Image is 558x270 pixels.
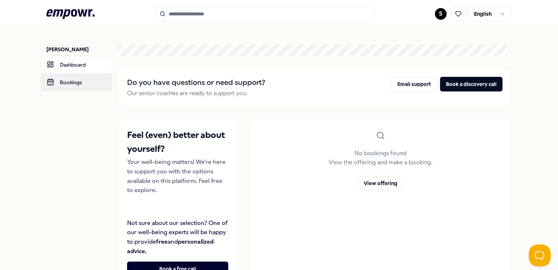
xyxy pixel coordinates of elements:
[529,244,551,266] iframe: Help Scout Beacon - Open
[127,218,228,256] p: Not sure about our selection? One of our well-being experts will be happy to provide and .
[127,77,265,89] h2: Do you have questions or need support?
[391,77,437,91] button: Email support
[391,77,437,98] a: Email support
[46,46,112,53] p: [PERSON_NAME]
[41,56,112,74] a: Dashboard
[41,74,112,91] a: Bookings
[127,157,228,195] p: Your well-being matters! We're here to support you with the options available on this platform. F...
[440,77,502,91] button: Book a discovery call
[127,128,228,156] h2: Feel (even) better about yourself?
[329,149,432,167] p: No bookings found View the offering and make a booking.
[155,6,374,22] input: Search for products, categories or subcategories
[127,89,265,98] p: Our senior coaches are ready to support you.
[435,8,447,20] button: S
[358,176,404,191] button: View offering
[156,238,168,245] strong: free
[127,238,214,255] strong: personalized advice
